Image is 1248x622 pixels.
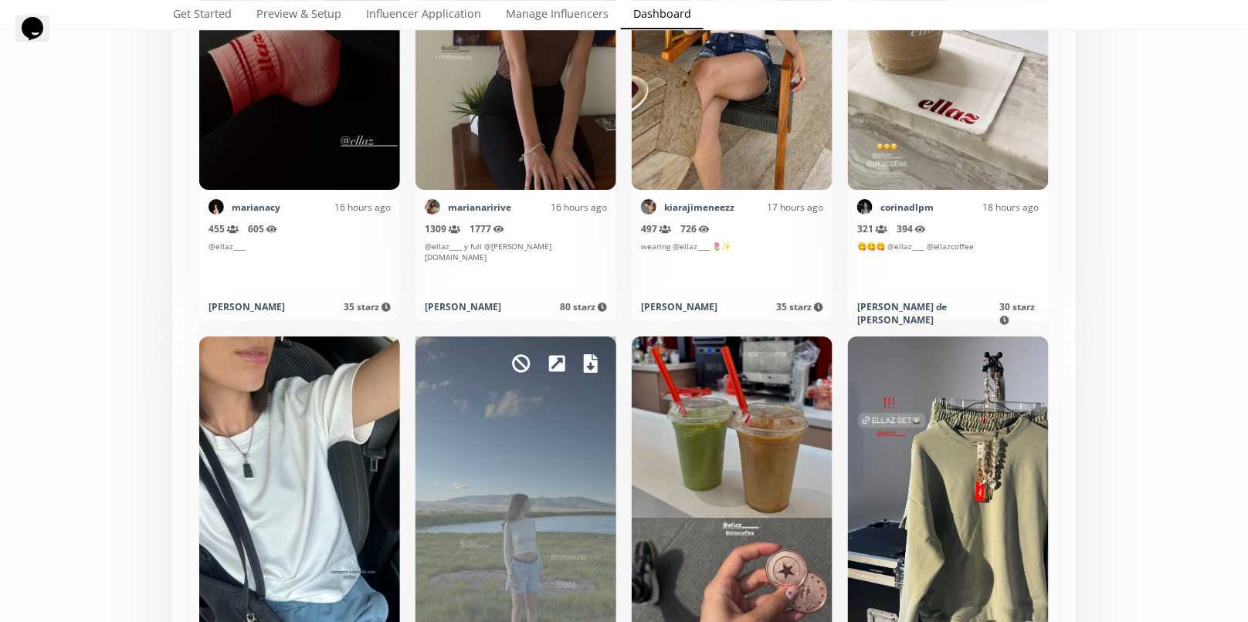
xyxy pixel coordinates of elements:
[857,199,873,215] img: 503655346_18514091971046992_9049090307179150837_n.jpg
[641,199,656,215] img: 527616022_18519916201034479_3276145178201938334_n.jpg
[934,201,1039,214] div: 18 hours ago
[734,201,823,214] div: 17 hours ago
[209,222,239,235] span: 455
[209,300,285,313] div: [PERSON_NAME]
[248,222,277,235] span: 605
[280,201,391,214] div: 16 hours ago
[857,222,887,235] span: 321
[1000,300,1036,326] span: 30 starz
[425,241,607,291] div: @ellaz____ y full @[PERSON_NAME][DOMAIN_NAME]
[209,241,391,291] div: @ellaz____
[15,15,65,62] iframe: chat widget
[209,199,224,215] img: 551747826_18533173525059044_3731761898224297030_n.jpg
[448,201,511,214] a: marianaririve
[664,201,734,214] a: kiarajimeneezz
[511,201,607,214] div: 16 hours ago
[857,241,1039,291] div: 😋😋😋 @ellaz____ @ellazcoffee
[776,300,823,313] span: 35 starz
[857,300,1000,326] div: [PERSON_NAME] de [PERSON_NAME]
[641,222,671,235] span: 497
[560,300,607,313] span: 80 starz
[344,300,391,313] span: 35 starz
[641,241,823,291] div: wearing @ellaz____ 🌷✨
[232,201,280,214] a: marianacy
[425,199,440,215] img: 523339775_18514071424017020_6045747530175951846_n.jpg
[470,222,504,235] span: 1777
[425,222,460,235] span: 1309
[897,222,926,235] span: 394
[425,300,501,313] div: [PERSON_NAME]
[641,300,717,313] div: [PERSON_NAME]
[680,222,710,235] span: 726
[880,201,934,214] a: corinadlpm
